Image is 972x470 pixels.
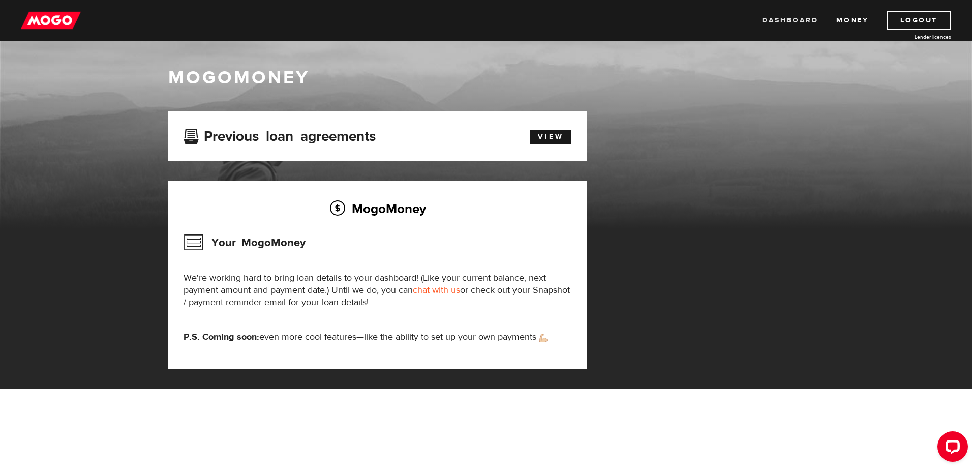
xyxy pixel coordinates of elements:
img: mogo_logo-11ee424be714fa7cbb0f0f49df9e16ec.png [21,11,81,30]
h1: MogoMoney [168,67,804,89]
a: chat with us [413,284,460,296]
a: Dashboard [762,11,818,30]
p: We're working hard to bring loan details to your dashboard! (Like your current balance, next paym... [184,272,571,309]
h3: Your MogoMoney [184,229,306,256]
a: Logout [887,11,951,30]
img: strong arm emoji [539,334,548,342]
strong: P.S. Coming soon: [184,331,259,343]
h3: Previous loan agreements [184,128,376,141]
iframe: LiveChat chat widget [929,427,972,470]
p: even more cool features—like the ability to set up your own payments [184,331,571,343]
a: View [530,130,571,144]
a: Lender licences [875,33,951,41]
h2: MogoMoney [184,198,571,219]
a: Money [836,11,868,30]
